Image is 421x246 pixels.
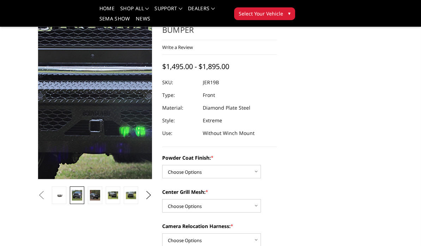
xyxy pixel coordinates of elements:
a: Dealers [188,6,215,16]
label: Center Grill Mesh: [162,188,277,196]
dt: SKU: [162,76,197,89]
img: 2019-2026 Ram 2500-3500 - FT Series - Extreme Front Bumper [126,191,136,199]
img: 2019-2026 Ram 2500-3500 - FT Series - Extreme Front Bumper [90,190,100,200]
a: News [136,16,150,26]
dd: Without Winch Mount [203,127,255,140]
span: $1,495.00 - $1,895.00 [162,62,229,71]
a: SEMA Show [99,16,130,26]
a: 2019-2026 Ram 2500-3500 - FT Series - Extreme Front Bumper [38,3,152,179]
label: Camera Relocation Harness: [162,222,277,230]
a: Home [99,6,115,16]
dt: Material: [162,102,197,114]
span: ▾ [288,10,291,17]
dt: Style: [162,114,197,127]
a: Write a Review [162,44,193,50]
dt: Type: [162,89,197,102]
dd: JER19B [203,76,219,89]
a: shop all [120,6,149,16]
dd: Diamond Plate Steel [203,102,250,114]
label: Powder Coat Finish: [162,154,277,161]
img: 2019-2026 Ram 2500-3500 - FT Series - Extreme Front Bumper [108,191,118,199]
button: Select Your Vehicle [234,7,295,20]
dt: Use: [162,127,197,140]
span: Select Your Vehicle [239,10,283,17]
img: 2019-2026 Ram 2500-3500 - FT Series - Extreme Front Bumper [72,190,82,200]
button: Next [144,190,154,201]
dd: Front [203,89,215,102]
a: Support [154,6,182,16]
button: Previous [36,190,47,201]
dd: Extreme [203,114,222,127]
